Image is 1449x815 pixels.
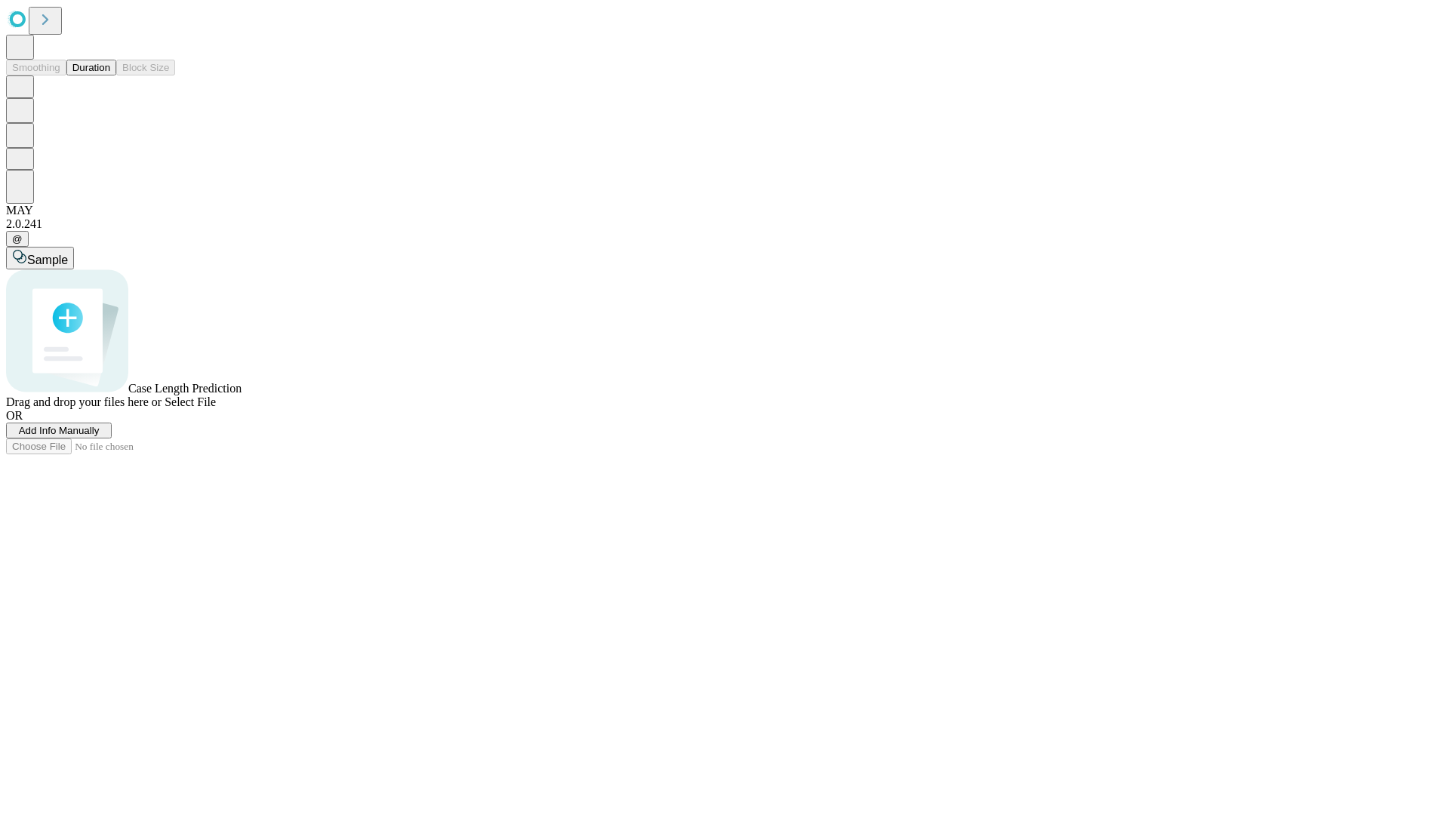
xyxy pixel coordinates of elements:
[6,204,1443,217] div: MAY
[6,231,29,247] button: @
[165,395,216,408] span: Select File
[6,409,23,422] span: OR
[6,247,74,269] button: Sample
[6,423,112,438] button: Add Info Manually
[6,60,66,75] button: Smoothing
[128,382,241,395] span: Case Length Prediction
[19,425,100,436] span: Add Info Manually
[6,395,162,408] span: Drag and drop your files here or
[6,217,1443,231] div: 2.0.241
[66,60,116,75] button: Duration
[27,254,68,266] span: Sample
[12,233,23,244] span: @
[116,60,175,75] button: Block Size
